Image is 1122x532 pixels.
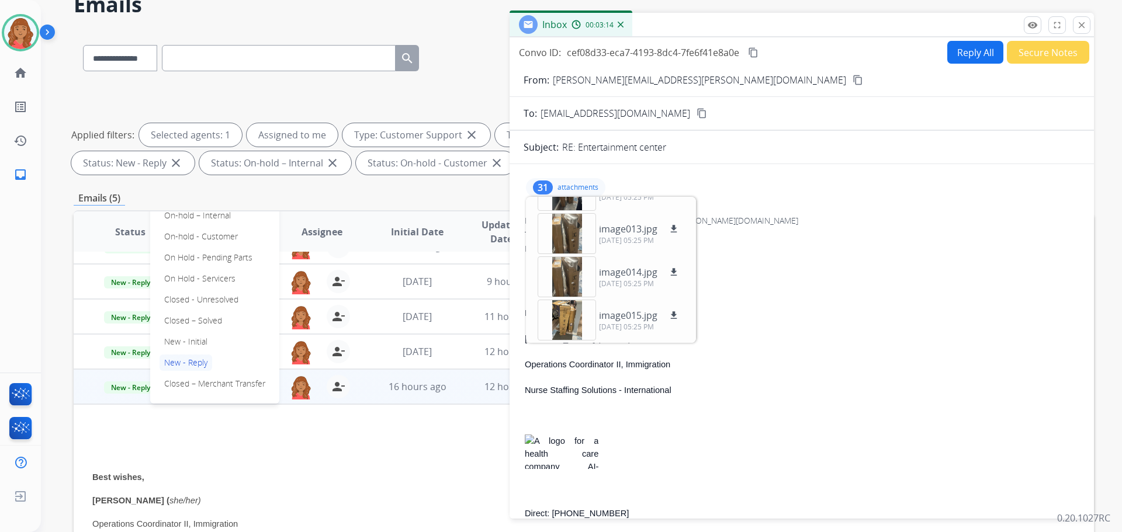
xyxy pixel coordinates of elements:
[748,47,759,58] mat-icon: content_copy
[1076,20,1087,30] mat-icon: close
[13,100,27,114] mat-icon: list_alt
[1007,41,1089,64] button: Secure Notes
[342,123,490,147] div: Type: Customer Support
[524,106,537,120] p: To:
[524,140,559,154] p: Subject:
[495,123,648,147] div: Type: Shipping Protection
[525,360,670,369] span: Operations Coordinator II, Immigration
[160,270,240,287] p: On Hold - Servicers
[160,333,212,350] p: New - Initial
[289,305,313,329] img: agent-avatar
[599,279,681,288] p: [DATE] 05:25 PM
[331,380,345,394] mat-icon: person_remove
[599,236,681,245] p: [DATE] 05:25 PM
[104,311,157,324] span: New - Reply
[490,156,504,170] mat-icon: close
[557,183,598,192] p: attachments
[484,345,542,358] span: 12 hours ago
[331,274,345,288] mat-icon: person_remove
[542,18,567,31] span: Inbox
[484,310,542,323] span: 11 hours ago
[400,51,414,65] mat-icon: search
[160,354,212,371] p: New - Reply
[115,225,146,239] span: Status
[599,265,657,279] p: image014.jpg
[104,346,157,359] span: New - Reply
[1052,20,1062,30] mat-icon: fullscreen
[160,291,243,308] p: Closed - Unresolved
[484,380,542,393] span: 12 hours ago
[4,16,37,49] img: avatar
[92,472,144,482] span: Best wishes,
[71,151,195,175] div: Status: New - Reply
[289,270,313,294] img: agent-avatar
[139,123,242,147] div: Selected agents: 1
[525,308,573,318] span: Best wishes,
[403,310,432,323] span: [DATE]
[160,228,243,245] p: On-hold - Customer
[71,128,134,142] p: Applied filters:
[519,46,561,60] p: Convo ID:
[487,275,539,288] span: 9 hours ago
[533,180,553,194] div: 31
[599,222,657,236] p: image013.jpg
[599,193,681,202] p: [DATE] 05:25 PM
[525,334,601,343] span: [PERSON_NAME] (
[525,243,1079,255] div: Date:
[13,168,27,182] mat-icon: inbox
[160,249,257,266] p: On Hold - Pending Parts
[853,75,863,85] mat-icon: content_copy
[325,156,340,170] mat-icon: close
[160,312,227,329] p: Closed – Solved
[160,375,270,392] p: Closed – Merchant Transfer
[541,106,690,120] span: [EMAIL_ADDRESS][DOMAIN_NAME]
[356,151,515,175] div: Status: On-hold - Customer
[92,496,169,505] span: [PERSON_NAME] (
[669,310,679,321] mat-icon: download
[403,275,432,288] span: [DATE]
[525,434,598,469] img: A logo for a health care company AI-generated content may be incorrect.
[1027,20,1038,30] mat-icon: remove_red_eye
[586,20,614,30] span: 00:03:14
[92,519,238,528] span: Operations Coordinator II, Immigration
[104,276,157,288] span: New - Reply
[669,224,679,234] mat-icon: download
[199,151,351,175] div: Status: On-hold – Internal
[524,73,549,87] p: From:
[599,322,681,332] p: [DATE] 05:25 PM
[525,509,629,518] span: Direct: [PHONE_NUMBER]
[389,380,446,393] span: 16 hours ago
[169,496,201,505] span: she/her)
[562,140,666,154] p: RE: Entertainment center
[13,134,27,148] mat-icon: history
[13,66,27,80] mat-icon: home
[331,345,345,359] mat-icon: person_remove
[475,218,528,246] span: Updated Date
[331,310,345,324] mat-icon: person_remove
[391,225,444,239] span: Initial Date
[74,191,125,206] p: Emails (5)
[553,73,846,87] p: [PERSON_NAME][EMAIL_ADDRESS][PERSON_NAME][DOMAIN_NAME]
[160,207,236,224] p: On-hold – Internal
[947,41,1003,64] button: Reply All
[104,381,157,394] span: New - Reply
[169,156,183,170] mat-icon: close
[302,225,342,239] span: Assignee
[697,108,707,119] mat-icon: content_copy
[289,340,313,364] img: agent-avatar
[525,385,671,395] span: Nurse Staffing Solutions - International
[289,375,313,399] img: agent-avatar
[669,267,679,277] mat-icon: download
[247,123,338,147] div: Assigned to me
[465,128,479,142] mat-icon: close
[525,215,1079,227] div: From:
[403,345,432,358] span: [DATE]
[599,308,657,322] p: image015.jpg
[525,229,1079,241] div: To:
[567,46,739,59] span: cef08d33-eca7-4193-8dc4-7fe6f41e8a0e
[1057,511,1110,525] p: 0.20.1027RC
